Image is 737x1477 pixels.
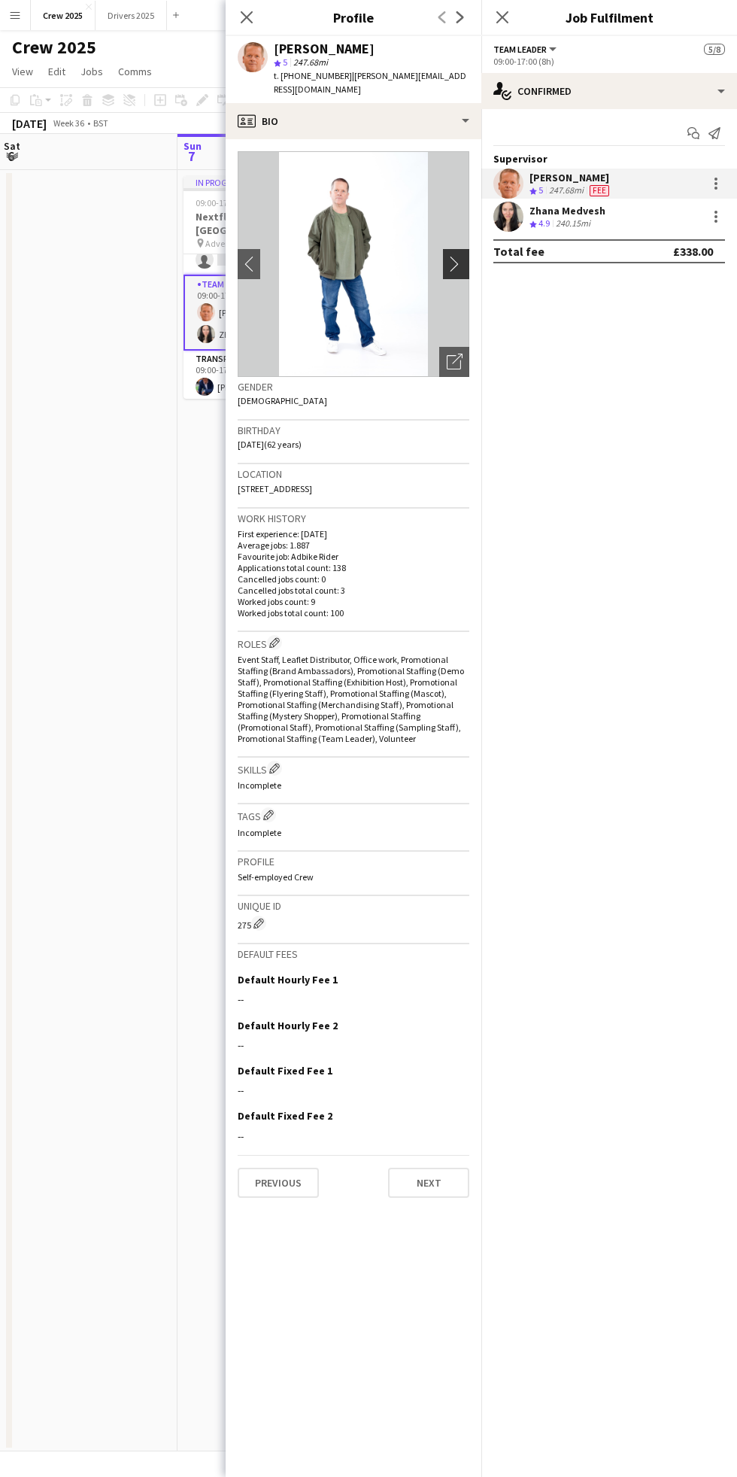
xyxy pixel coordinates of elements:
[238,512,469,525] h3: Work history
[118,65,152,78] span: Comms
[183,176,352,188] div: In progress
[238,1038,469,1052] div: --
[31,1,96,30] button: Crew 2025
[12,65,33,78] span: View
[226,8,481,27] h3: Profile
[529,204,605,217] div: Zhana Medvesh
[238,947,469,961] h3: Default fees
[274,70,352,81] span: t. [PHONE_NUMBER]
[493,56,725,67] div: 09:00-17:00 (8h)
[80,65,103,78] span: Jobs
[238,539,469,551] p: Average jobs: 1.887
[704,44,725,55] span: 5/8
[183,275,352,351] app-card-role: Team Leader2/209:00-17:00 (8h)[PERSON_NAME]Zhana Medvesh
[238,761,469,776] h3: Skills
[238,916,469,931] div: 275
[42,62,71,81] a: Edit
[238,899,469,913] h3: Unique ID
[238,1109,332,1123] h3: Default Fixed Fee 2
[238,528,469,539] p: First experience: [DATE]
[238,439,302,450] span: [DATE] (62 years)
[238,973,338,986] h3: Default Hourly Fee 1
[12,36,96,59] h1: Crew 2025
[546,184,587,197] div: 247.68mi
[238,855,469,868] h3: Profile
[238,1064,332,1077] h3: Default Fixed Fee 1
[238,871,469,883] p: Self-employed Crew
[238,1129,469,1143] div: --
[96,1,167,30] button: Drivers 2025
[274,42,375,56] div: [PERSON_NAME]
[226,103,481,139] div: Bio
[673,244,713,259] div: £338.00
[112,62,158,81] a: Comms
[238,654,464,744] span: Event Staff, Leaflet Distributor, Office work, Promotional Staffing (Brand Ambassadors), Promotio...
[238,380,469,394] h3: Gender
[493,44,559,55] button: Team Leader
[4,139,20,153] span: Sat
[183,210,352,237] h3: Nextflix Advert Walkers [GEOGRAPHIC_DATA]
[238,1019,338,1032] h3: Default Hourly Fee 2
[238,1083,469,1097] div: --
[2,147,20,165] span: 6
[238,807,469,823] h3: Tags
[238,151,469,377] img: Crew avatar or photo
[183,351,352,402] app-card-role: Transport1/109:00-17:00 (8h)[PERSON_NAME]
[388,1168,469,1198] button: Next
[238,992,469,1006] div: --
[196,197,256,208] span: 09:00-17:00 (8h)
[12,116,47,131] div: [DATE]
[93,117,108,129] div: BST
[238,780,469,791] p: Incomplete
[205,238,305,249] span: Advert Walkers Newcastle
[181,147,202,165] span: 7
[238,1168,319,1198] button: Previous
[183,139,202,153] span: Sun
[493,244,544,259] div: Total fee
[238,585,469,596] p: Cancelled jobs total count: 3
[481,73,737,109] div: Confirmed
[238,562,469,573] p: Applications total count: 138
[238,467,469,481] h3: Location
[529,171,612,184] div: [PERSON_NAME]
[183,176,352,399] app-job-card: In progress09:00-17:00 (8h)5/8Nextflix Advert Walkers [GEOGRAPHIC_DATA] Advert Walkers Newcastle4...
[590,185,609,196] span: Fee
[238,607,469,618] p: Worked jobs total count: 100
[238,635,469,651] h3: Roles
[238,596,469,607] p: Worked jobs count: 9
[6,62,39,81] a: View
[553,217,593,230] div: 240.15mi
[587,184,612,197] div: Crew has different fees then in role
[48,65,65,78] span: Edit
[481,8,737,27] h3: Job Fulfilment
[493,44,547,55] span: Team Leader
[74,62,109,81] a: Jobs
[538,184,543,196] span: 5
[290,56,331,68] span: 247.68mi
[238,483,312,494] span: [STREET_ADDRESS]
[274,70,466,95] span: | [PERSON_NAME][EMAIL_ADDRESS][DOMAIN_NAME]
[283,56,287,68] span: 5
[238,551,469,562] p: Favourite job: Adbike Rider
[238,395,327,406] span: [DEMOGRAPHIC_DATA]
[50,117,87,129] span: Week 36
[481,152,737,166] div: Supervisor
[538,217,550,229] span: 4.9
[238,424,469,437] h3: Birthday
[238,827,469,838] p: Incomplete
[238,573,469,585] p: Cancelled jobs count: 0
[439,347,469,377] div: Open photos pop-in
